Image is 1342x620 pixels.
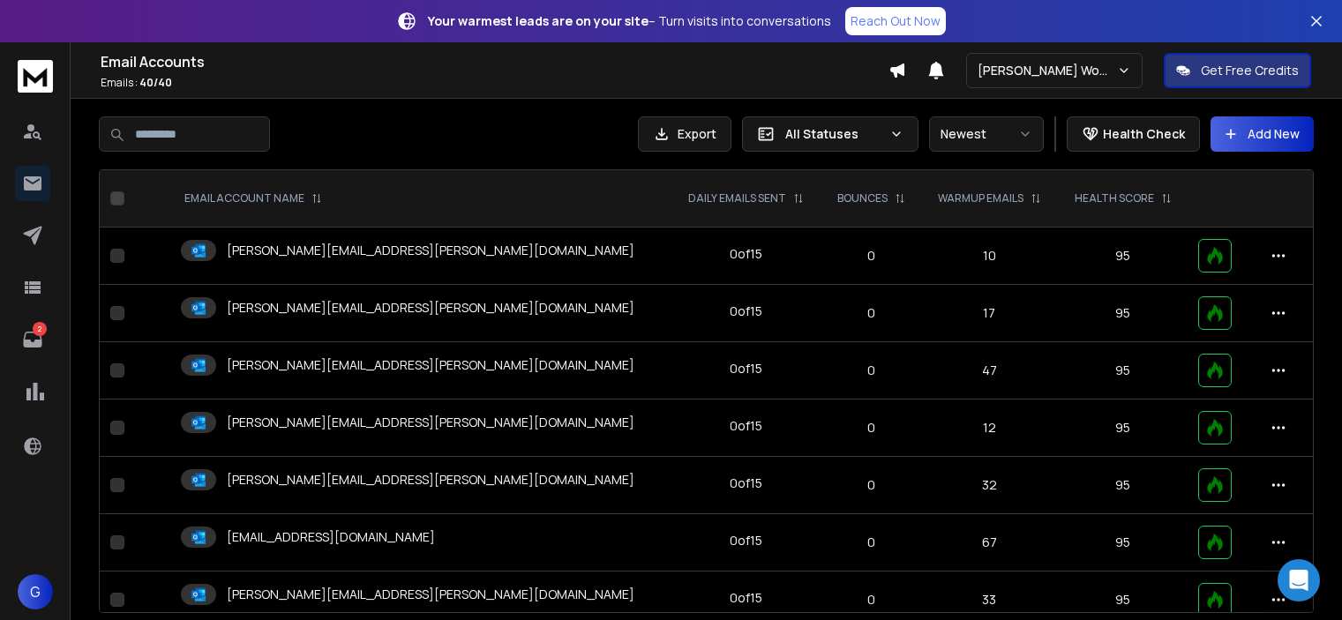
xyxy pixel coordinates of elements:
[1103,125,1185,143] p: Health Check
[921,400,1058,457] td: 12
[730,417,762,435] div: 0 of 15
[101,76,888,90] p: Emails :
[1201,62,1299,79] p: Get Free Credits
[688,191,786,205] p: DAILY EMAILS SENT
[831,304,910,322] p: 0
[730,245,762,263] div: 0 of 15
[33,322,47,336] p: 2
[428,12,831,30] p: – Turn visits into conversations
[921,285,1058,342] td: 17
[227,471,634,489] p: [PERSON_NAME][EMAIL_ADDRESS][PERSON_NAME][DOMAIN_NAME]
[227,356,634,374] p: [PERSON_NAME][EMAIL_ADDRESS][PERSON_NAME][DOMAIN_NAME]
[1058,457,1188,514] td: 95
[1067,116,1200,152] button: Health Check
[1211,116,1314,152] button: Add New
[1058,342,1188,400] td: 95
[1058,514,1188,571] td: 95
[730,474,762,492] div: 0 of 15
[1058,285,1188,342] td: 95
[845,7,946,35] a: Reach Out Now
[831,476,910,494] p: 0
[15,322,50,357] a: 2
[227,528,435,546] p: [EMAIL_ADDRESS][DOMAIN_NAME]
[730,303,762,320] div: 0 of 15
[638,116,731,152] button: Export
[921,228,1058,285] td: 10
[929,116,1044,152] button: Newest
[831,419,910,437] p: 0
[227,586,634,603] p: [PERSON_NAME][EMAIL_ADDRESS][PERSON_NAME][DOMAIN_NAME]
[831,362,910,379] p: 0
[851,12,941,30] p: Reach Out Now
[730,589,762,607] div: 0 of 15
[837,191,888,205] p: BOUNCES
[921,514,1058,571] td: 67
[1278,559,1320,601] div: Open Intercom Messenger
[227,414,634,431] p: [PERSON_NAME][EMAIL_ADDRESS][PERSON_NAME][DOMAIN_NAME]
[831,247,910,265] p: 0
[831,534,910,551] p: 0
[139,75,172,90] span: 40 / 40
[730,360,762,377] div: 0 of 15
[1058,228,1188,285] td: 95
[184,191,322,205] div: EMAIL ACCOUNT NAME
[921,457,1058,514] td: 32
[18,574,53,609] button: G
[978,62,1117,79] p: [PERSON_NAME] Workspace
[1075,191,1154,205] p: HEALTH SCORE
[831,591,910,609] p: 0
[1164,53,1311,88] button: Get Free Credits
[785,125,882,143] p: All Statuses
[428,12,649,29] strong: Your warmest leads are on your site
[921,342,1058,400] td: 47
[730,532,762,549] div: 0 of 15
[1058,400,1188,457] td: 95
[18,60,53,93] img: logo
[227,299,634,317] p: [PERSON_NAME][EMAIL_ADDRESS][PERSON_NAME][DOMAIN_NAME]
[227,242,634,259] p: [PERSON_NAME][EMAIL_ADDRESS][PERSON_NAME][DOMAIN_NAME]
[101,51,888,72] h1: Email Accounts
[938,191,1023,205] p: WARMUP EMAILS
